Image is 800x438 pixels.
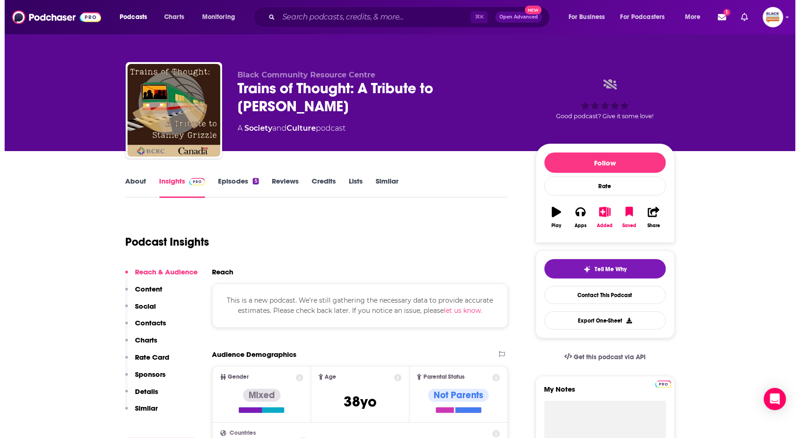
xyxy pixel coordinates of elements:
button: Show profile menu [758,7,779,27]
img: Podchaser Pro [185,178,201,185]
button: Social [121,302,152,319]
span: This is a new podcast. We’re still gathering the necessary data to provide accurate estimates. Pl... [222,296,488,315]
button: Export One-Sheet [540,311,661,330]
div: Play [547,223,557,229]
span: Parental Status [419,374,460,380]
a: Reviews [267,177,294,198]
span: More [680,11,696,24]
button: open menu [610,10,674,25]
a: Society [240,124,268,133]
a: Similar [371,177,394,198]
p: Sponsors [131,370,161,379]
h2: Audience Demographics [208,350,292,359]
a: Charts [154,10,185,25]
span: New [520,6,537,14]
a: Credits [307,177,331,198]
a: Get this podcast via API [552,346,649,368]
p: Charts [131,336,153,344]
span: Get this podcast via API [569,353,641,361]
img: Trains of Thought: A Tribute to Stanley Grizzle [123,64,216,157]
span: Tell Me Why [590,266,622,273]
img: tell me why sparkle [579,266,586,273]
a: Show notifications dropdown [733,9,747,25]
button: Added [588,201,612,234]
div: Open Intercom Messenger [759,388,781,410]
p: Details [131,387,154,396]
button: Content [121,285,158,302]
a: About [121,177,142,198]
button: open menu [191,10,243,25]
span: Charts [160,11,179,24]
p: Contacts [131,318,162,327]
span: Good podcast? Give it some love! [552,113,649,120]
span: and [268,124,282,133]
button: Reach & Audience [121,267,193,285]
span: Age [320,374,332,380]
button: Apps [564,201,588,234]
input: Search podcasts, credits, & more... [274,10,466,25]
span: For Podcasters [616,11,660,24]
div: Share [643,223,655,229]
a: Show notifications dropdown [710,9,725,25]
a: Contact This Podcast [540,286,661,304]
span: Gender [224,374,244,380]
button: Charts [121,336,153,353]
button: Saved [613,201,637,234]
div: Search podcasts, credits, & more... [257,6,554,28]
a: Episodes5 [213,177,254,198]
div: Not Parents [423,389,484,402]
button: Follow [540,152,661,173]
a: Culture [282,124,312,133]
button: Rate Card [121,353,165,370]
a: InsightsPodchaser Pro [155,177,201,198]
span: For Business [564,11,601,24]
button: let us know. [439,305,478,316]
div: Saved [618,223,632,229]
span: Podcasts [115,11,142,24]
button: open menu [557,10,612,25]
a: Pro website [651,379,667,388]
button: Contacts [121,318,162,336]
button: Share [637,201,661,234]
img: Podchaser Pro [651,381,667,388]
span: Black Community Resource Centre [233,70,371,79]
div: Apps [570,223,582,229]
span: 1 [719,9,725,15]
button: tell me why sparkleTell Me Why [540,259,661,279]
h1: Podcast Insights [121,235,205,249]
p: Social [131,302,152,311]
p: Rate Card [131,353,165,362]
button: Similar [121,404,154,421]
div: A podcast [233,123,341,134]
span: ⌘ K [466,11,483,23]
img: Podchaser - Follow, Share and Rate Podcasts [7,8,96,26]
label: My Notes [540,385,661,401]
a: Lists [344,177,358,198]
button: Open AdvancedNew [491,12,538,23]
button: open menu [109,10,154,25]
button: open menu [674,10,708,25]
span: Logged in as blackpodcastingawards [758,7,779,27]
p: Content [131,285,158,293]
div: Added [593,223,608,229]
div: Good podcast? Give it some love! [531,70,670,128]
img: User Profile [758,7,779,27]
span: Monitoring [198,11,230,24]
p: Similar [131,404,154,413]
div: Rate [540,177,661,196]
span: 38 yo [339,393,372,411]
div: 5 [248,178,254,184]
p: Reach & Audience [131,267,193,276]
span: Open Advanced [495,15,533,19]
div: Mixed [238,389,276,402]
button: Sponsors [121,370,161,387]
span: Countries [225,430,252,436]
button: Details [121,387,154,404]
button: Play [540,201,564,234]
h2: Reach [208,267,229,276]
